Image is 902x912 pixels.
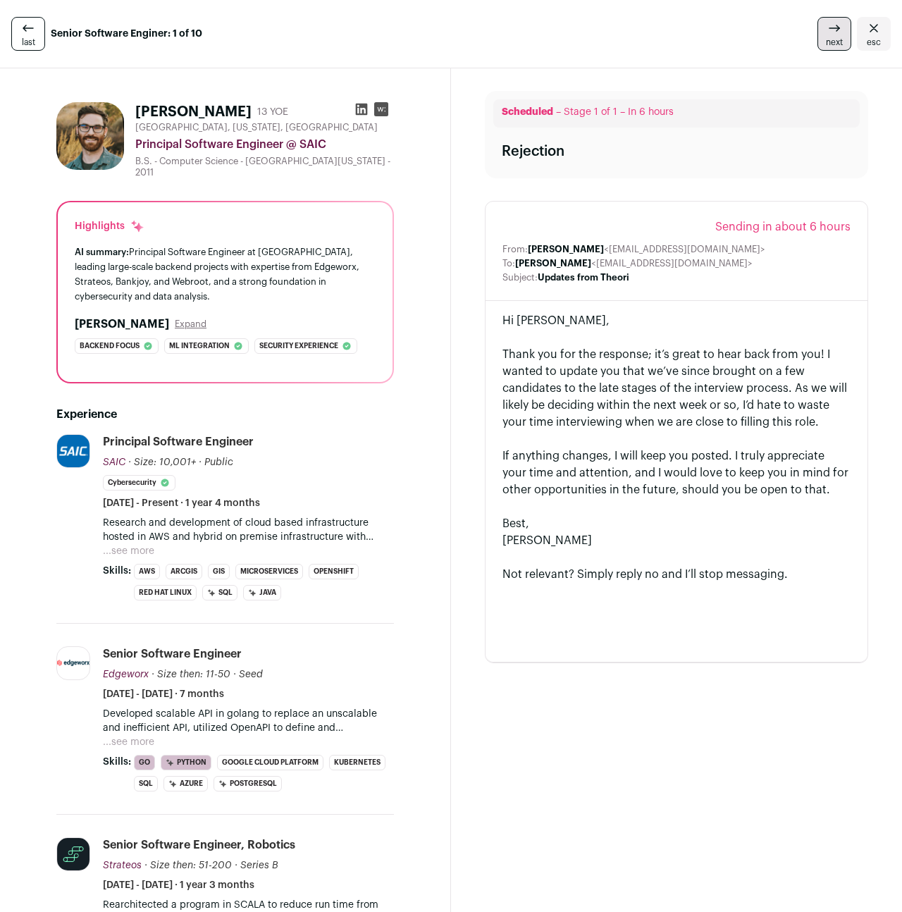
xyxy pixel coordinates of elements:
[57,435,89,467] img: 7956ce59d213045f021639057c8cf0eda422cc32e21d0f5b2508d11b468dd0d6.jpg
[11,17,45,51] a: last
[103,457,125,467] span: SAIC
[75,245,376,304] div: Principal Software Engineer at [GEOGRAPHIC_DATA], leading large-scale backend projects with exper...
[103,434,254,450] div: Principal Software Engineer
[103,475,175,491] li: Cybersecurity
[75,247,129,257] span: AI summary:
[826,37,843,48] span: next
[103,496,260,510] span: [DATE] - Present · 1 year 4 months
[134,776,158,791] li: SQL
[166,564,202,579] li: ArcGIS
[75,316,169,333] h2: [PERSON_NAME]
[134,755,155,770] li: Go
[103,861,142,870] span: Strateos
[502,515,851,532] div: Best,
[233,667,236,682] span: ·
[175,319,206,330] button: Expand
[57,838,89,870] img: ca1c7c04ce33680db69bb90f2ce85010f5ca91f9d92d4575bd31c6d276944fb2.png
[502,272,538,283] dt: Subject:
[235,858,237,873] span: ·
[56,406,394,423] h2: Experience
[620,107,625,117] span: –
[163,776,208,791] li: Azure
[135,136,394,153] div: Principal Software Engineer @ SAIC
[103,544,154,558] button: ...see more
[144,861,232,870] span: · Size then: 51-200
[214,776,282,791] li: PostgreSQL
[135,122,378,133] span: [GEOGRAPHIC_DATA], [US_STATE], [GEOGRAPHIC_DATA]
[56,102,124,170] img: 6f3d3439782299f59c4928d37674f7864b5449d1e3be20beefce751714a87c49.jpg
[715,218,851,235] span: Sending in about 6 hours
[528,245,604,254] b: [PERSON_NAME]
[515,259,591,268] b: [PERSON_NAME]
[57,660,89,665] img: 79aed1209776fa4b525290609b861dffd368ce8f30a8730fe1967b2d29b9ca02.png
[564,107,617,117] span: Stage 1 of 1
[204,457,233,467] span: Public
[161,755,211,770] li: Python
[103,735,154,749] button: ...see more
[134,564,160,579] li: AWS
[538,273,629,282] b: Updates from Theori
[103,516,394,544] p: Research and development of cloud based infrastructure hosted in AWS and hybrid on premise infras...
[103,646,242,662] div: Senior Software Engineer
[103,670,149,679] span: Edgeworx
[135,156,394,178] div: B.S. - Computer Science - [GEOGRAPHIC_DATA][US_STATE] - 2011
[240,861,278,870] span: Series B
[80,339,140,353] span: Backend focus
[235,564,303,579] li: Microservices
[51,27,202,41] strong: Senior Software Enginer: 1 of 10
[208,564,230,579] li: GIS
[628,107,674,117] span: In 6 hours
[239,670,263,679] span: Seed
[502,258,515,269] dt: To:
[309,564,359,579] li: OpenShift
[867,37,881,48] span: esc
[103,564,131,578] span: Skills:
[502,346,851,431] div: Thank you for the response; it’s great to hear back from you! I wanted to update you that we’ve s...
[502,107,553,117] span: Scheduled
[259,339,338,353] span: Security experience
[202,585,237,600] li: SQL
[515,258,753,269] dd: <[EMAIL_ADDRESS][DOMAIN_NAME]>
[502,312,851,329] div: Hi [PERSON_NAME],
[103,707,394,735] p: Developed scalable API in golang to replace an unscalable and inefficient API, utilized OpenAPI t...
[103,687,224,701] span: [DATE] - [DATE] · 7 months
[103,837,295,853] div: Senior Software Engineer, Robotics
[502,566,851,583] div: Not relevant? Simply reply no and I’ll stop messaging.
[556,107,561,117] span: –
[75,219,144,233] div: Highlights
[22,37,35,48] span: last
[243,585,281,600] li: Java
[103,878,254,892] span: [DATE] - [DATE] · 1 year 3 months
[128,457,196,467] span: · Size: 10,001+
[134,585,197,600] li: Red Hat Linux
[199,455,202,469] span: ·
[169,339,230,353] span: Ml integration
[857,17,891,51] a: Close
[257,105,288,119] div: 13 YOE
[329,755,385,770] li: Kubernetes
[217,755,323,770] li: Google Cloud Platform
[502,244,528,255] dt: From:
[103,755,131,769] span: Skills:
[502,142,564,161] div: Rejection
[502,448,851,498] div: If anything changes, I will keep you posted. I truly appreciate your time and attention, and I wo...
[528,244,765,255] dd: <[EMAIL_ADDRESS][DOMAIN_NAME]>
[817,17,851,51] a: next
[135,102,252,122] h1: [PERSON_NAME]
[152,670,230,679] span: · Size then: 11-50
[502,532,851,549] div: [PERSON_NAME]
